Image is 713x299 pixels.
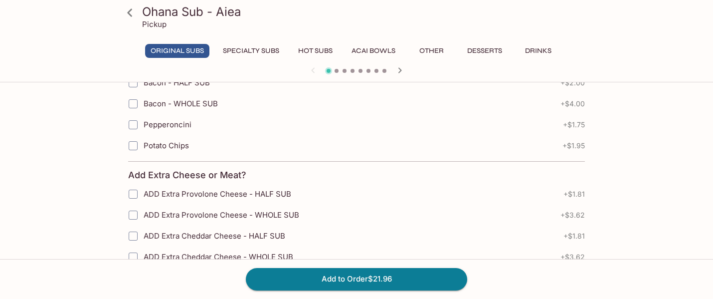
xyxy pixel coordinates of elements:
span: Bacon - WHOLE SUB [144,99,218,108]
button: Original Subs [145,44,209,58]
span: + $1.81 [563,232,585,240]
button: Desserts [462,44,508,58]
span: Potato Chips [144,141,189,150]
span: Pepperoncini [144,120,191,129]
span: + $1.81 [563,190,585,198]
span: + $1.75 [563,121,585,129]
button: Acai Bowls [346,44,401,58]
span: + $3.62 [560,211,585,219]
span: ADD Extra Provolone Cheese - HALF SUB [144,189,291,199]
button: Add to Order$21.96 [246,268,467,290]
span: ADD Extra Cheddar Cheese - HALF SUB [144,231,285,241]
span: + $3.62 [560,253,585,261]
span: + $2.00 [560,79,585,87]
span: + $4.00 [560,100,585,108]
button: Hot Subs [293,44,338,58]
span: ADD Extra Provolone Cheese - WHOLE SUB [144,210,299,220]
button: Drinks [516,44,560,58]
p: Pickup [142,19,167,29]
h4: Add Extra Cheese or Meat? [128,170,246,181]
button: Other [409,44,454,58]
button: Specialty Subs [217,44,285,58]
span: + $1.95 [562,142,585,150]
span: Bacon - HALF SUB [144,78,210,87]
h3: Ohana Sub - Aiea [142,4,588,19]
span: ADD Extra Cheddar Cheese - WHOLE SUB [144,252,293,262]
